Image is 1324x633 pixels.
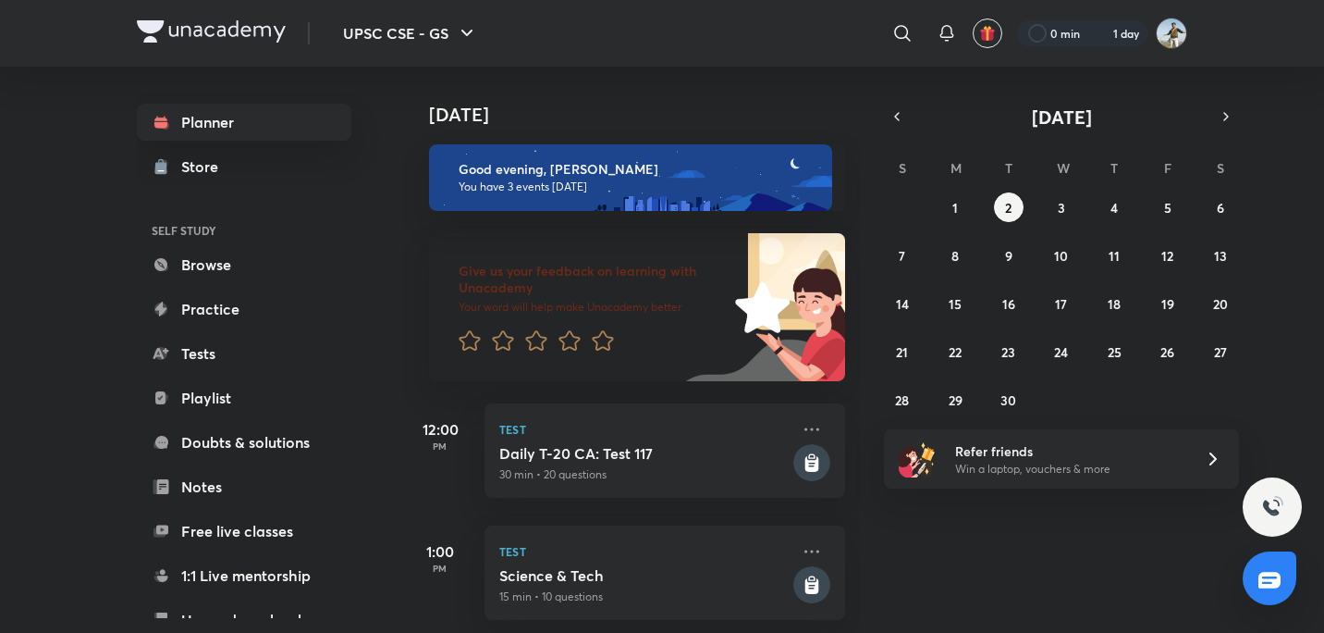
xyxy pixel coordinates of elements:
button: September 10, 2025 [1047,241,1076,270]
abbr: September 28, 2025 [895,391,909,409]
button: September 12, 2025 [1153,241,1183,270]
button: September 8, 2025 [940,241,970,270]
button: September 23, 2025 [994,337,1024,366]
abbr: September 14, 2025 [896,295,909,313]
h4: [DATE] [429,104,864,126]
button: September 9, 2025 [994,241,1024,270]
p: PM [403,441,477,452]
a: Planner [137,104,351,141]
abbr: September 1, 2025 [952,199,958,217]
button: September 24, 2025 [1047,337,1076,366]
abbr: September 25, 2025 [1108,343,1122,361]
img: avatar [979,25,996,42]
button: September 4, 2025 [1099,192,1129,222]
button: September 15, 2025 [940,289,970,318]
abbr: September 24, 2025 [1054,343,1068,361]
abbr: September 2, 2025 [1005,199,1011,217]
abbr: September 8, 2025 [951,247,959,265]
button: September 17, 2025 [1047,289,1076,318]
button: September 6, 2025 [1206,192,1235,222]
abbr: September 3, 2025 [1058,199,1065,217]
abbr: September 27, 2025 [1214,343,1227,361]
abbr: September 20, 2025 [1213,295,1228,313]
a: Browse [137,246,351,283]
button: avatar [973,19,1002,48]
button: September 29, 2025 [940,385,970,415]
abbr: September 11, 2025 [1109,247,1120,265]
h6: Give us your feedback on learning with Unacademy [459,263,729,296]
abbr: September 29, 2025 [949,391,962,409]
img: streak [1091,24,1109,43]
h6: SELF STUDY [137,215,351,246]
a: Notes [137,468,351,505]
abbr: September 22, 2025 [949,343,962,361]
abbr: September 23, 2025 [1001,343,1015,361]
img: feedback_image [672,233,845,381]
abbr: Monday [950,159,962,177]
p: 30 min • 20 questions [499,466,790,483]
img: Srikanth Rathod [1156,18,1187,49]
abbr: September 26, 2025 [1160,343,1174,361]
button: September 28, 2025 [888,385,917,415]
img: ttu [1261,496,1283,518]
img: referral [899,441,936,478]
a: Tests [137,335,351,372]
abbr: September 10, 2025 [1054,247,1068,265]
abbr: September 18, 2025 [1108,295,1121,313]
button: September 30, 2025 [994,385,1024,415]
abbr: September 30, 2025 [1000,391,1016,409]
button: September 21, 2025 [888,337,917,366]
abbr: September 21, 2025 [896,343,908,361]
button: September 19, 2025 [1153,289,1183,318]
a: Practice [137,291,351,328]
button: UPSC CSE - GS [332,15,489,52]
button: September 25, 2025 [1099,337,1129,366]
p: Test [499,418,790,441]
button: September 11, 2025 [1099,241,1129,270]
abbr: September 4, 2025 [1110,199,1118,217]
abbr: Saturday [1217,159,1224,177]
button: September 22, 2025 [940,337,970,366]
a: Playlist [137,379,351,416]
div: Store [181,155,229,178]
a: 1:1 Live mentorship [137,557,351,594]
button: [DATE] [910,104,1213,130]
button: September 18, 2025 [1099,289,1129,318]
button: September 16, 2025 [994,289,1024,318]
button: September 27, 2025 [1206,337,1235,366]
abbr: September 6, 2025 [1217,199,1224,217]
button: September 2, 2025 [994,192,1024,222]
button: September 1, 2025 [940,192,970,222]
h5: Daily T-20 CA: Test 117 [499,444,790,463]
button: September 3, 2025 [1047,192,1076,222]
abbr: September 5, 2025 [1164,199,1171,217]
abbr: September 13, 2025 [1214,247,1227,265]
abbr: September 17, 2025 [1055,295,1067,313]
button: September 13, 2025 [1206,241,1235,270]
a: Free live classes [137,513,351,550]
a: Store [137,148,351,185]
p: You have 3 events [DATE] [459,180,815,194]
abbr: Friday [1164,159,1171,177]
span: [DATE] [1032,105,1092,130]
p: Test [499,540,790,563]
p: Your word will help make Unacademy better [459,300,729,315]
abbr: Sunday [899,159,906,177]
p: 15 min • 10 questions [499,589,790,605]
abbr: Thursday [1110,159,1118,177]
abbr: Tuesday [1005,159,1012,177]
button: September 20, 2025 [1206,289,1235,318]
button: September 14, 2025 [888,289,917,318]
h6: Good evening, [PERSON_NAME] [459,161,815,178]
a: Doubts & solutions [137,424,351,461]
button: September 7, 2025 [888,241,917,270]
h5: 12:00 [403,418,477,441]
abbr: September 16, 2025 [1002,295,1015,313]
button: September 26, 2025 [1153,337,1183,366]
abbr: September 7, 2025 [899,247,905,265]
h6: Refer friends [955,441,1183,461]
img: Company Logo [137,20,286,43]
abbr: Wednesday [1057,159,1070,177]
abbr: September 15, 2025 [949,295,962,313]
abbr: September 12, 2025 [1161,247,1173,265]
